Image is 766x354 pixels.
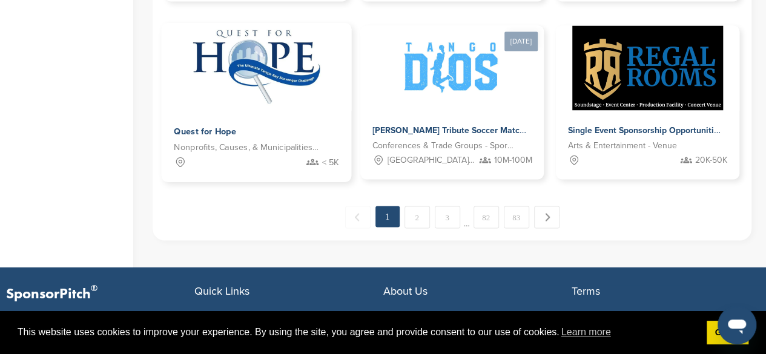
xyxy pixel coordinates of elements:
iframe: Button to launch messaging window [718,306,756,344]
a: dismiss cookie message [707,321,748,345]
p: SponsorPitch [6,285,194,303]
a: Sponsorpitch & Quest for Hope Nonprofits, Causes, & Municipalities - Health and Wellness < 5K [162,22,352,182]
a: learn more about cookies [560,323,613,341]
a: [DATE] Sponsorpitch & [PERSON_NAME] Tribute Soccer Match with current soccer legends at the Ameri... [360,6,544,179]
span: This website uses cookies to improve your experience. By using the site, you agree and provide co... [18,323,697,341]
span: < 5K [322,156,339,169]
a: Sponsorpitch & Single Event Sponsorship Opportunities Arts & Entertainment - Venue 20K-50K [556,25,739,179]
span: Terms [572,284,600,297]
span: Single Event Sponsorship Opportunities [568,125,723,136]
span: [GEOGRAPHIC_DATA], [GEOGRAPHIC_DATA] [388,154,476,167]
span: About Us [383,284,428,297]
a: 82 [474,206,499,228]
div: [DATE] [504,31,538,51]
span: … [464,206,470,228]
span: 10M-100M [494,154,532,167]
img: Sponsorpitch & [183,22,329,110]
img: Sponsorpitch & [377,25,527,110]
span: Quick Links [194,284,249,297]
span: Quest for Hope [174,126,236,137]
a: 3 [435,206,460,228]
span: ← Previous [345,206,371,228]
span: Conferences & Trade Groups - Sports [372,139,513,152]
span: Arts & Entertainment - Venue [568,139,677,152]
span: [PERSON_NAME] Tribute Soccer Match with current soccer legends at the American Dream Mall [372,125,748,136]
a: Next → [534,206,560,228]
a: 83 [504,206,529,228]
em: 1 [375,206,400,227]
span: 20K-50K [695,154,727,167]
span: Nonprofits, Causes, & Municipalities - Health and Wellness [174,140,320,154]
span: ® [91,280,97,295]
a: 2 [404,206,430,228]
img: Sponsorpitch & [572,25,723,110]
